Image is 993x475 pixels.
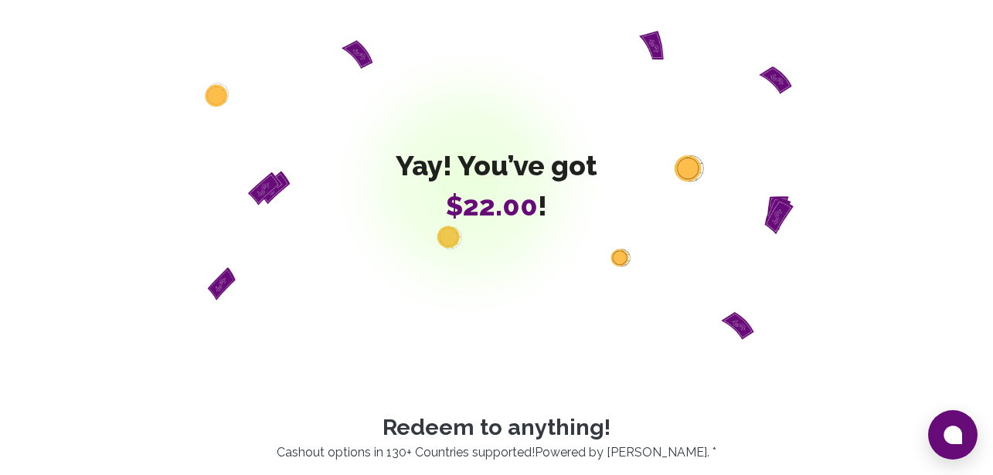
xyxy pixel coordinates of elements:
[396,190,597,221] span: !
[928,410,978,460] button: Open chat window
[446,189,538,222] span: $22.00
[535,445,707,460] a: Powered by [PERSON_NAME]
[33,443,961,462] p: Cashout options in 130+ Countries supported! . *
[396,150,597,181] span: Yay! You’ve got
[33,414,961,441] p: Redeem to anything!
